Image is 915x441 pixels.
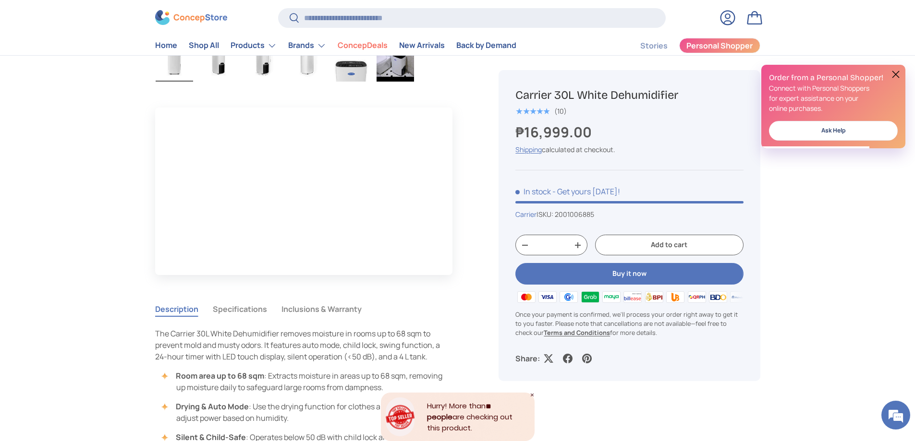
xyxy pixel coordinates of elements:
[515,88,743,103] h1: Carrier 30L White Dehumidifier
[708,289,729,304] img: bdo
[515,210,537,219] a: Carrier
[515,310,743,338] p: Once your payment is confirmed, we'll process your order right away to get it to you faster. Plea...
[515,105,567,116] a: 5.0 out of 5.0 stars (10)
[515,145,542,154] a: Shipping
[515,289,537,304] img: master
[515,353,540,364] p: Share:
[640,36,668,55] a: Stories
[679,38,760,53] a: Personal Shopper
[644,289,665,304] img: bpi
[156,43,193,82] img: carrier-dehumidifier-30-liter-full-view-concepstore
[155,298,198,320] button: Description
[665,289,686,304] img: ubp
[225,36,282,55] summary: Products
[555,210,594,219] span: 2001006885
[538,210,553,219] span: SKU:
[377,43,414,82] img: carrier-30 liter-dehumidifier-youtube-demo-video-concepstore
[601,289,622,304] img: maya
[622,289,643,304] img: billease
[176,401,249,412] strong: Drying & Auto Mode
[165,370,453,393] li: : Extracts moisture in areas up to 68 sqm, removing up moisture daily to safeguard large rooms fr...
[769,72,898,83] h2: Order from a Personal Shopper!
[537,289,558,304] img: visa
[244,43,281,82] img: carrier-dehumidifier-30-liter-left-side-with-dimensions-view-concepstore
[456,36,516,55] a: Back by Demand
[686,42,753,50] span: Personal Shopper
[515,263,743,285] button: Buy it now
[338,36,388,55] a: ConcepDeals
[155,36,516,55] nav: Primary
[686,289,707,304] img: qrph
[552,186,620,197] p: - Get yours [DATE]!
[155,328,440,362] span: The Carrier 30L White Dehumidifier removes moisture in rooms up to 68 sqm to prevent mold and mus...
[515,107,549,116] span: ★★★★★
[579,289,600,304] img: grabpay
[176,370,264,381] strong: Room area up to 68 sqm
[515,144,743,155] div: calculated at checkout.
[155,36,177,55] a: Home
[554,107,567,115] div: (10)
[558,289,579,304] img: gcash
[729,289,750,304] img: metrobank
[515,122,594,142] strong: ₱16,999.00
[200,43,237,82] img: carrier-dehumidifier-30-liter-left-side-view-concepstore
[769,83,898,113] p: Connect with Personal Shoppers for expert assistance on your online purchases.
[155,11,227,25] img: ConcepStore
[165,401,453,424] li: : Use the drying function for clothes and let auto mode adjust power based on humidity.
[288,43,326,82] img: carrier-dehumidifier-30-liter-right-side-view-concepstore
[332,43,370,82] img: carrier-dehumidifier-30-liter-top-with-buttons-view-concepstore
[595,235,743,256] button: Add to cart
[530,393,535,397] div: Close
[515,107,549,116] div: 5.0 out of 5.0 stars
[213,298,267,320] button: Specifications
[544,328,610,337] a: Terms and Conditions
[537,210,594,219] span: |
[399,36,445,55] a: New Arrivals
[189,36,219,55] a: Shop All
[282,36,332,55] summary: Brands
[281,298,362,320] button: Inclusions & Warranty
[515,186,551,197] span: In stock
[769,121,898,141] a: Ask Help
[617,36,760,55] nav: Secondary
